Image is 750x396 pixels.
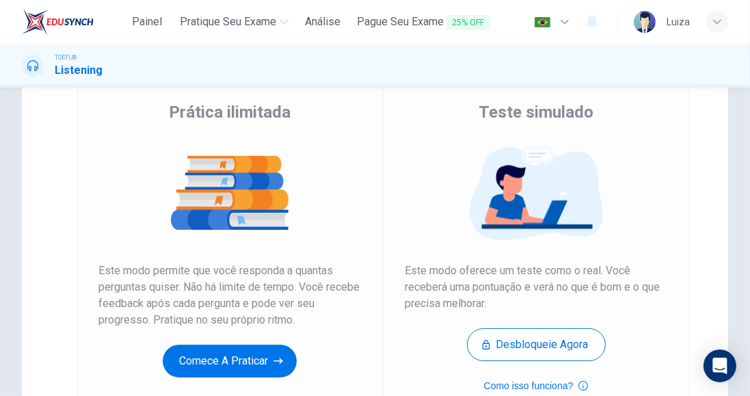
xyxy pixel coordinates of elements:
button: Como isso funciona? [484,378,589,394]
span: Painel [132,14,162,30]
div: Open Intercom Messenger [704,349,736,382]
span: Pratique seu exame [180,14,276,30]
button: Painel [125,10,169,34]
span: Pague Seu Exame [357,14,490,31]
h1: Listening [55,62,103,79]
button: Análise [299,10,346,34]
img: pt [534,17,551,27]
span: TOEFL® [55,53,77,62]
a: Painel [125,10,169,35]
a: Análise [299,10,346,35]
button: Pague Seu Exame25% OFF [351,10,495,35]
button: Comece a praticar [163,345,297,378]
img: Profile picture [634,11,656,33]
button: Desbloqueie agora [467,328,606,361]
img: EduSynch logo [22,8,94,36]
button: Pratique seu exame [174,10,294,34]
span: Este modo oferece um teste como o real. Você receberá uma pontuação e verá no que é bom e o que p... [405,263,667,312]
a: EduSynch logo [22,8,125,36]
span: Análise [305,14,340,30]
span: Prática ilimitada [169,101,291,123]
div: Luiza [667,14,690,30]
span: Este modo permite que você responda a quantas perguntas quiser. Não há limite de tempo. Você rece... [98,263,361,328]
span: Teste simulado [479,101,593,123]
span: 25% OFF [446,15,490,30]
